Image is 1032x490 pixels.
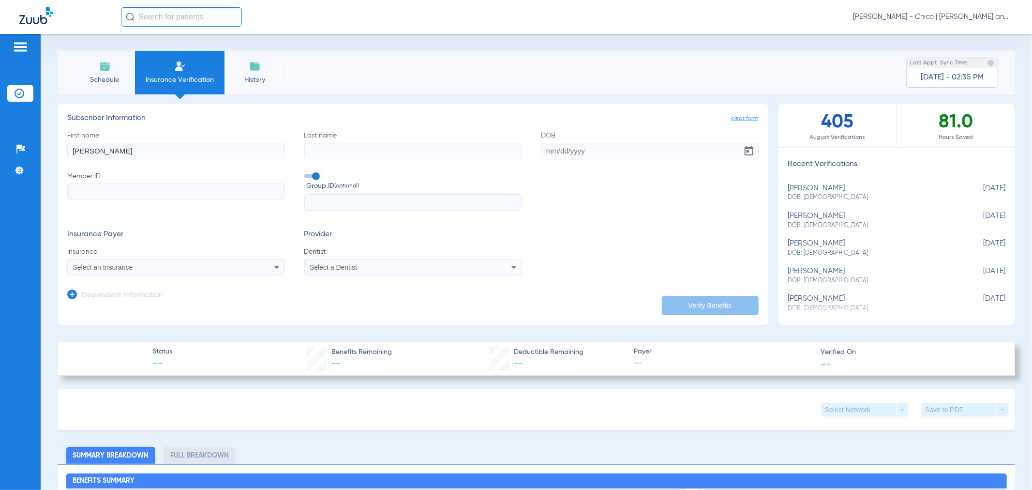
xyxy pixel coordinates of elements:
[249,61,261,72] img: History
[67,184,285,200] input: Member ID
[82,75,128,85] span: Schedule
[910,58,968,68] span: Last Appt. Sync Time:
[331,347,392,357] span: Benefits Remaining
[987,60,994,66] img: last sync help info
[788,184,957,202] div: [PERSON_NAME]
[778,104,897,147] div: 405
[304,230,522,240] h3: Provider
[73,263,133,271] span: Select an Insurance
[788,267,957,285] div: [PERSON_NAME]
[788,239,957,257] div: [PERSON_NAME]
[67,247,285,257] span: Insurance
[307,181,522,191] span: Group ID
[514,359,523,368] span: --
[82,291,163,301] h3: Dependent Information
[121,7,242,27] input: Search for patients
[331,359,340,368] span: --
[921,73,984,82] span: [DATE] - 02:35 PM
[67,230,285,240] h3: Insurance Payer
[66,447,155,464] li: Summary Breakdown
[788,249,957,258] span: DOB: [DEMOGRAPHIC_DATA]
[335,181,359,191] small: (optional)
[732,114,759,123] span: clear form
[67,171,285,211] label: Member ID
[19,7,53,24] img: Zuub Logo
[304,247,522,257] span: Dentist
[232,75,278,85] span: History
[310,263,357,271] span: Select a Dentist
[778,160,1016,169] h3: Recent Verifications
[164,447,235,464] li: Full Breakdown
[142,75,217,85] span: Insurance Verification
[821,347,1000,357] span: Verified On
[957,212,1005,230] span: [DATE]
[541,131,759,159] label: DOB
[304,143,522,159] input: Last name
[821,358,832,368] span: --
[67,131,285,159] label: First name
[778,133,897,142] span: August Verifications
[634,347,812,357] span: Payer
[304,131,522,159] label: Last name
[897,104,1015,147] div: 81.0
[788,212,957,230] div: [PERSON_NAME]
[957,184,1005,202] span: [DATE]
[174,61,186,72] img: Manual Insurance Verification
[152,357,172,371] span: --
[788,193,957,202] span: DOB: [DEMOGRAPHIC_DATA]
[788,276,957,285] span: DOB: [DEMOGRAPHIC_DATA]
[662,296,759,315] button: Verify Benefits
[67,114,759,123] h3: Subscriber Information
[853,12,1013,22] span: [PERSON_NAME] - Chico | [PERSON_NAME] and [PERSON_NAME] Dental Group
[67,143,285,159] input: First name
[634,357,812,369] span: --
[957,267,1005,285] span: [DATE]
[957,294,1005,312] span: [DATE]
[514,347,583,357] span: Deductible Remaining
[152,347,172,357] span: Status
[788,294,957,312] div: [PERSON_NAME]
[126,13,135,21] img: Search Icon
[13,41,28,53] img: hamburger-icon
[99,61,111,72] img: Schedule
[739,141,759,161] button: Open calendar
[788,221,957,230] span: DOB: [DEMOGRAPHIC_DATA]
[541,143,759,159] input: DOBOpen calendar
[957,239,1005,257] span: [DATE]
[66,474,1007,489] h2: Benefits Summary
[897,133,1015,142] span: Hours Saved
